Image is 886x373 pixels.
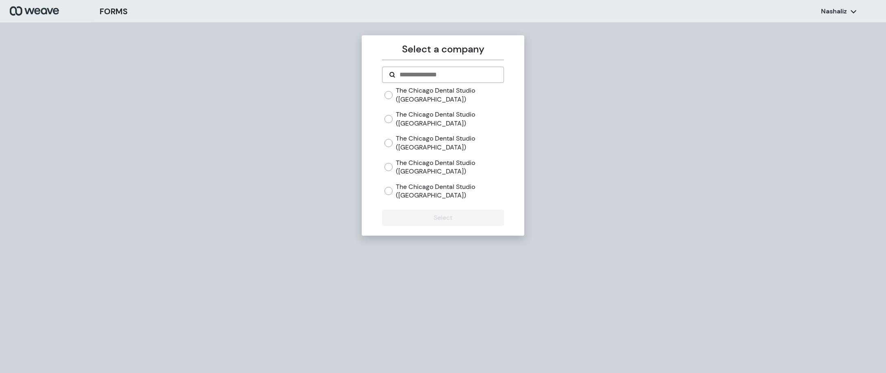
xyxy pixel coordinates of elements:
[100,5,128,17] h3: FORMS
[382,42,504,56] p: Select a company
[396,134,504,152] label: The Chicago Dental Studio ([GEOGRAPHIC_DATA])
[396,158,504,176] label: The Chicago Dental Studio ([GEOGRAPHIC_DATA])
[396,110,504,128] label: The Chicago Dental Studio ([GEOGRAPHIC_DATA])
[396,86,504,104] label: The Chicago Dental Studio ([GEOGRAPHIC_DATA])
[396,182,504,200] label: The Chicago Dental Studio ([GEOGRAPHIC_DATA])
[382,210,504,226] button: Select
[821,7,847,16] p: Nashaliz
[399,70,497,80] input: Search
